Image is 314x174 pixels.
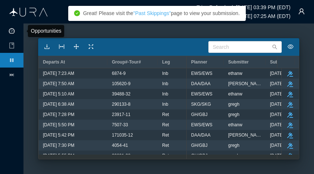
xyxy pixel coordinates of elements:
[43,89,74,99] span: [DATE] 5:10 AM
[270,141,304,150] span: [DATE] 12:24 PM EDT
[43,69,74,78] span: [DATE] 7:23 AM
[228,69,242,78] span: ethanw
[197,4,291,10] h6: Trips Refreshed: [DATE] 03:39 PM (EDT)
[43,59,65,65] span: Departs At
[41,41,53,53] button: icon: download
[191,79,211,88] span: DAA/DAA
[270,89,304,99] span: [DATE] 10:39 AM EDT
[112,59,141,65] span: Group#-Tour#
[270,110,304,119] span: [DATE] 10:13 AM EDT
[112,99,131,109] span: 290133-8
[162,79,168,88] span: Inb
[70,41,82,53] button: icon: drag
[270,99,304,109] span: [DATE] 11:05 AM EDT
[9,43,15,48] i: icon: book
[162,89,168,99] span: Inb
[162,141,169,150] span: Ret
[162,99,168,109] span: Inb
[10,8,48,17] img: Aura Logo
[270,79,304,88] span: [DATE] 11:24 AM EDT
[112,69,125,78] span: 6874-9
[112,130,133,140] span: 171035-12
[191,110,208,119] span: GH/GBJ
[162,110,169,119] span: Ret
[56,41,67,53] button: icon: column-width
[9,28,15,34] i: icon: dashboard
[228,151,240,160] span: gregh
[9,72,15,78] i: icon: fast-forward
[43,141,74,150] span: [DATE] 7:30 PM
[43,99,74,109] span: [DATE] 6:38 AM
[112,141,128,150] span: 4054-41
[112,110,131,119] span: 23917-11
[43,151,74,160] span: [DATE] 5:55 PM
[43,79,74,88] span: [DATE] 7:50 AM
[191,99,211,109] span: SKG/SKG
[162,120,169,130] span: Ret
[191,120,212,130] span: EWS/EWS
[270,120,304,130] span: [DATE] 10:03 AM EDT
[112,79,131,88] span: 105620-9
[43,120,74,130] span: [DATE] 5:50 PM
[191,69,212,78] span: EWS/EWS
[112,151,131,160] span: 29691-28
[162,151,169,160] span: Ret
[191,59,207,65] span: Planner
[228,110,240,119] span: gregh
[74,10,80,16] i: icon: check-circle
[191,141,208,150] span: GH/GBJ
[112,120,128,130] span: 7507-33
[43,130,74,140] span: [DATE] 5:42 PM
[83,10,240,16] span: Great! Please visit the page to view your submission.
[270,69,304,78] span: [DATE] 8:44 AM EDT
[228,79,261,88] span: [PERSON_NAME]
[228,89,242,99] span: ethanw
[270,130,304,140] span: [DATE] 3:16 PM EDT
[162,59,170,65] span: Leg
[228,120,242,130] span: ethanw
[228,59,249,65] span: Submitter
[112,89,131,99] span: 39488-32
[191,151,208,160] span: GH/GBJ
[228,130,261,140] span: [PERSON_NAME]
[270,151,304,160] span: [DATE] 12:13 PM EDT
[228,99,240,109] span: gregh
[272,44,277,50] i: icon: search
[191,130,211,140] span: DAA/DAA
[162,69,168,78] span: Inb
[85,41,97,53] button: icon: fullscreen
[162,130,169,140] span: Ret
[270,59,292,65] span: Submitted
[191,89,212,99] span: EWS/EWS
[43,110,74,119] span: [DATE] 7:28 PM
[133,10,171,16] a: " Past Skippings "
[294,4,309,19] button: icon: user
[228,141,240,150] span: gregh
[285,41,296,53] button: icon: eye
